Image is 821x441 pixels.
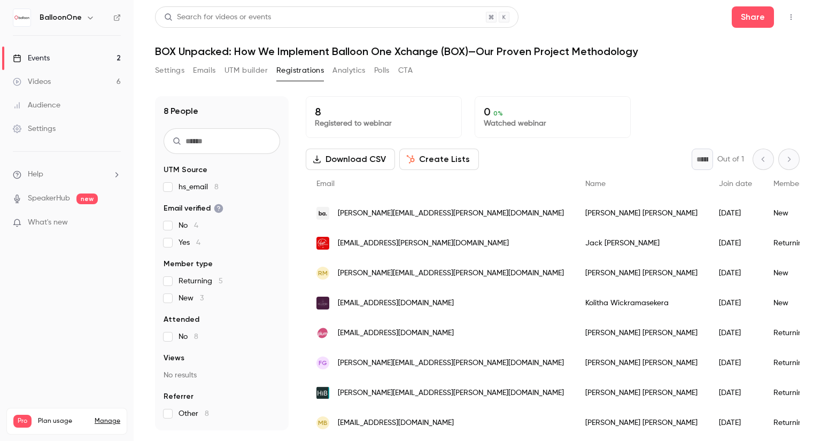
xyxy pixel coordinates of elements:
div: [PERSON_NAME] [PERSON_NAME] [575,318,708,348]
span: [PERSON_NAME][EMAIL_ADDRESS][PERSON_NAME][DOMAIN_NAME] [338,388,564,399]
button: Create Lists [399,149,479,170]
div: [DATE] [708,198,763,228]
span: 5 [219,277,223,285]
section: facet-groups [164,165,280,419]
span: 8 [194,333,198,341]
span: Pro [13,415,32,428]
div: [DATE] [708,318,763,348]
div: Jack [PERSON_NAME] [575,228,708,258]
span: 8 [214,183,219,191]
button: Share [732,6,774,28]
span: No [179,331,198,342]
li: help-dropdown-opener [13,169,121,180]
p: Registered to webinar [315,118,453,129]
button: Analytics [332,62,366,79]
button: Polls [374,62,390,79]
img: hib.co.uk [316,386,329,399]
span: What's new [28,217,68,228]
span: [EMAIL_ADDRESS][PERSON_NAME][DOMAIN_NAME] [338,238,509,249]
span: new [76,194,98,204]
img: classicfinefoods.co.uk [316,297,329,310]
a: Manage [95,417,120,425]
span: 3 [200,295,204,302]
div: [PERSON_NAME] [PERSON_NAME] [575,408,708,438]
img: plumplay.com [316,327,329,339]
span: 4 [196,239,200,246]
div: Videos [13,76,51,87]
span: MB [318,418,328,428]
p: Watched webinar [484,118,622,129]
h1: BOX Unpacked: How We Implement Balloon One Xchange (BOX)—Our Proven Project Methodology [155,45,800,58]
button: Download CSV [306,149,395,170]
div: [DATE] [708,408,763,438]
span: FG [319,358,327,368]
button: Registrations [276,62,324,79]
span: Name [585,180,606,188]
span: [PERSON_NAME][EMAIL_ADDRESS][PERSON_NAME][DOMAIN_NAME] [338,208,564,219]
span: Help [28,169,43,180]
span: No [179,220,198,231]
p: 0 [484,105,622,118]
img: brandaddition.com [316,207,329,220]
div: Kolitha Wickramasekera [575,288,708,318]
p: 8 [315,105,453,118]
span: Plan usage [38,417,88,425]
span: Returning [179,276,223,287]
span: Member type [773,180,819,188]
div: Audience [13,100,60,111]
div: [DATE] [708,258,763,288]
span: hs_email [179,182,219,192]
span: Email [316,180,335,188]
iframe: Noticeable Trigger [108,218,121,228]
h6: BalloonOne [40,12,82,23]
span: [EMAIL_ADDRESS][DOMAIN_NAME] [338,417,454,429]
span: [PERSON_NAME][EMAIL_ADDRESS][PERSON_NAME][DOMAIN_NAME] [338,268,564,279]
span: Join date [719,180,752,188]
span: RM [318,268,328,278]
div: [DATE] [708,228,763,258]
div: [DATE] [708,378,763,408]
span: [PERSON_NAME][EMAIL_ADDRESS][PERSON_NAME][DOMAIN_NAME] [338,358,564,369]
div: [DATE] [708,348,763,378]
span: Attended [164,314,199,325]
span: UTM Source [164,165,207,175]
span: Member type [164,259,213,269]
div: Settings [13,123,56,134]
div: [PERSON_NAME] [PERSON_NAME] [575,198,708,228]
div: [PERSON_NAME] [PERSON_NAME] [575,258,708,288]
span: New [179,293,204,304]
span: Yes [179,237,200,248]
span: 8 [205,410,209,417]
div: Events [13,53,50,64]
span: Email verified [164,203,223,214]
a: SpeakerHub [28,193,70,204]
button: CTA [398,62,413,79]
p: No results [164,370,280,381]
p: Out of 1 [717,154,744,165]
span: 4 [194,222,198,229]
span: 0 % [493,110,503,117]
button: Settings [155,62,184,79]
span: Other [179,408,209,419]
div: [PERSON_NAME] [PERSON_NAME] [575,378,708,408]
span: [EMAIL_ADDRESS][DOMAIN_NAME] [338,328,454,339]
h1: 8 People [164,105,198,118]
div: [DATE] [708,288,763,318]
img: virginwines.co.uk [316,237,329,250]
img: BalloonOne [13,9,30,26]
button: UTM builder [224,62,268,79]
span: Views [164,353,184,363]
button: Emails [193,62,215,79]
div: [PERSON_NAME] [PERSON_NAME] [575,348,708,378]
div: Search for videos or events [164,12,271,23]
span: Referrer [164,391,193,402]
span: [EMAIL_ADDRESS][DOMAIN_NAME] [338,298,454,309]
